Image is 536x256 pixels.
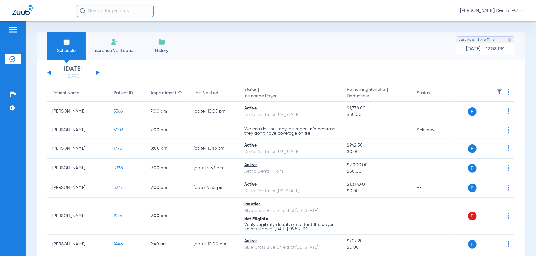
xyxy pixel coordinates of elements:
img: group-dot-blue.svg [508,185,510,191]
span: 5206 [114,128,123,132]
span: 1446 [114,242,123,246]
td: [PERSON_NAME] [47,235,109,254]
img: group-dot-blue.svg [508,145,510,151]
span: -- [347,128,352,132]
div: Active [244,162,337,168]
span: $0.00 [347,244,407,251]
td: [PERSON_NAME] [47,139,109,159]
td: -- [412,178,454,198]
span: [PERSON_NAME] Dental PC [460,8,524,14]
span: History [147,48,176,54]
span: 1974 [114,214,122,218]
span: P [468,184,477,192]
img: Manual Insurance Verification [111,38,118,46]
img: filter.svg [496,89,503,95]
td: 9:40 AM [146,235,189,254]
span: $50.00 [347,112,407,118]
th: Status | [239,85,342,102]
div: Patient ID [114,90,133,96]
div: Delta Dental of [US_STATE] [244,112,337,118]
img: group-dot-blue.svg [508,127,510,133]
th: Remaining Benefits | [342,85,412,102]
td: Self-pay [412,121,454,139]
span: -- [347,214,352,218]
td: [DATE] 10:13 PM [189,139,239,159]
li: [DATE] [55,66,92,79]
span: 3328 [114,166,123,170]
td: -- [412,139,454,159]
td: -- [412,235,454,254]
img: Search Icon [80,8,85,13]
span: Insurance Payer [244,93,337,99]
div: Blue Cross Blue Shield of [US_STATE] [244,208,337,214]
img: group-dot-blue.svg [508,165,510,171]
img: group-dot-blue.svg [508,89,510,95]
span: Last Appt. Sync Time: [459,37,495,43]
span: $2,000.00 [347,162,407,168]
td: [PERSON_NAME] [47,178,109,198]
td: [PERSON_NAME] [47,198,109,235]
img: group-dot-blue.svg [508,108,510,114]
span: Not Eligible [244,217,268,221]
span: [DATE] - 12:58 PM [466,46,505,52]
div: Patient ID [114,90,141,96]
span: $1,778.00 [347,105,407,112]
td: [DATE] 10:00 PM [189,235,239,254]
span: $50.00 [347,168,407,175]
iframe: Chat Widget [505,227,536,256]
span: 3277 [114,185,123,190]
td: [DATE] 9:53 PM [189,159,239,178]
img: last sync help info [508,38,512,42]
img: Zuub Logo [12,5,33,15]
span: P [468,212,477,220]
td: [DATE] 9:50 PM [189,178,239,198]
div: Patient Name [52,90,104,96]
td: [DATE] 10:07 PM [189,102,239,121]
div: Active [244,238,337,244]
img: Schedule [63,38,70,46]
div: Active [244,181,337,188]
div: Appointment [151,90,184,96]
span: Deductible [347,93,407,99]
td: [PERSON_NAME] [47,121,109,139]
span: $707.20 [347,238,407,244]
a: [DATE] [55,73,92,79]
td: 9:00 AM [146,198,189,235]
span: P [468,144,477,153]
span: $942.50 [347,142,407,149]
div: Blue Cross Blue Shield of [US_STATE] [244,244,337,251]
span: 1773 [114,146,122,151]
div: Last Verified [194,90,234,96]
td: -- [189,121,239,139]
td: -- [412,159,454,178]
span: $1,374.90 [347,181,407,188]
span: $0.00 [347,188,407,194]
img: group-dot-blue.svg [508,213,510,219]
td: 9:00 AM [146,159,189,178]
td: -- [189,198,239,235]
div: Active [244,142,337,149]
p: Verify eligibility details or contact the payer for assistance. [DATE] 09:53 PM. [244,223,337,231]
div: Delta Dental of [US_STATE] [244,149,337,155]
input: Search for patients [77,5,154,17]
th: Status [412,85,454,102]
td: 8:00 AM [146,139,189,159]
img: History [158,38,166,46]
div: Aetna Dental Plans [244,168,337,175]
span: P [468,107,477,116]
span: P [468,240,477,249]
td: 9:00 AM [146,178,189,198]
td: 7:00 AM [146,102,189,121]
td: [PERSON_NAME] [47,102,109,121]
span: P [468,164,477,173]
div: Patient Name [52,90,79,96]
div: Appointment [151,90,176,96]
td: -- [412,102,454,121]
span: 3366 [114,109,123,113]
span: $0.00 [347,149,407,155]
p: We couldn’t pull any insurance info because they don’t have coverage on file. [244,127,337,136]
div: Last Verified [194,90,218,96]
span: Insurance Verification [90,48,138,54]
td: 7:00 AM [146,121,189,139]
